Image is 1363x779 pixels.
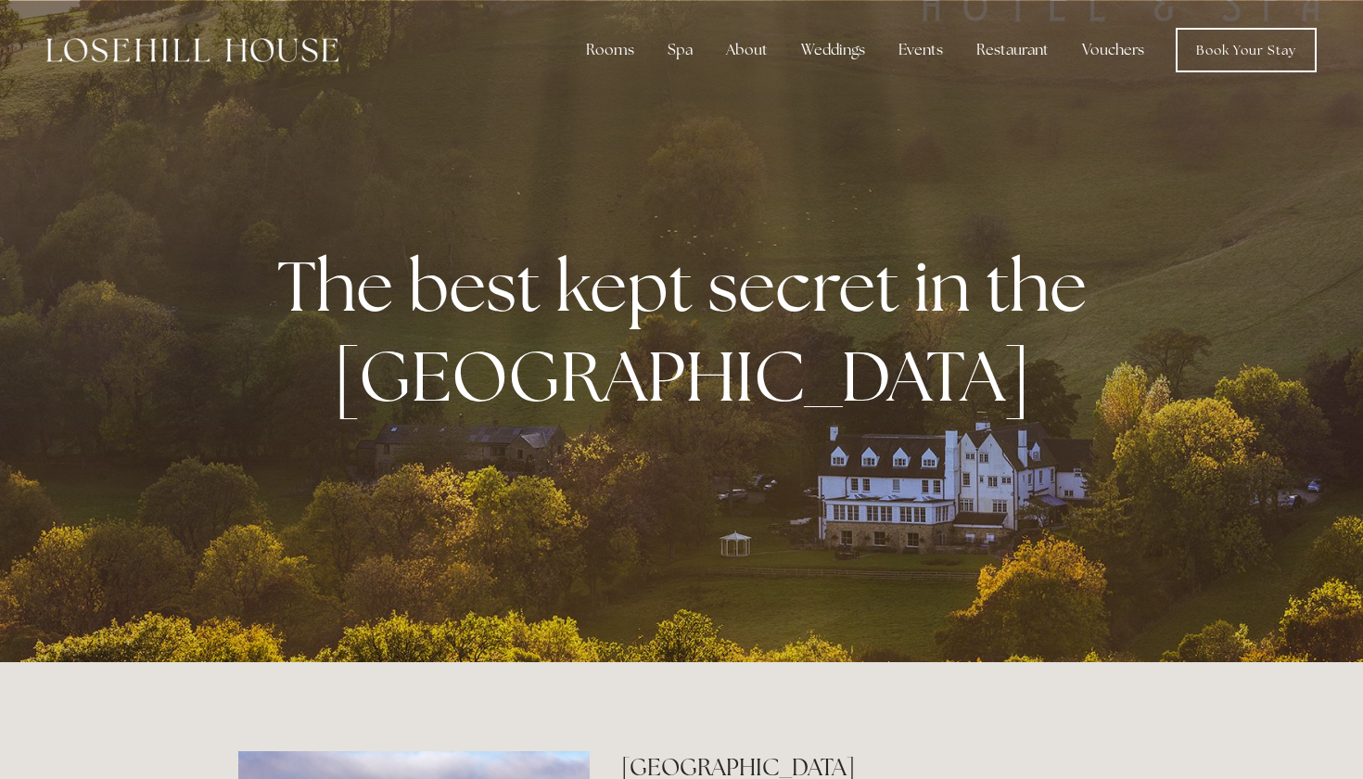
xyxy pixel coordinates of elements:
div: About [711,32,783,69]
a: Book Your Stay [1176,28,1317,72]
div: Rooms [571,32,649,69]
div: Events [884,32,958,69]
img: Losehill House [46,38,338,62]
strong: The best kept secret in the [GEOGRAPHIC_DATA] [277,240,1102,422]
div: Weddings [786,32,880,69]
a: Vouchers [1067,32,1159,69]
div: Spa [653,32,707,69]
div: Restaurant [962,32,1064,69]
